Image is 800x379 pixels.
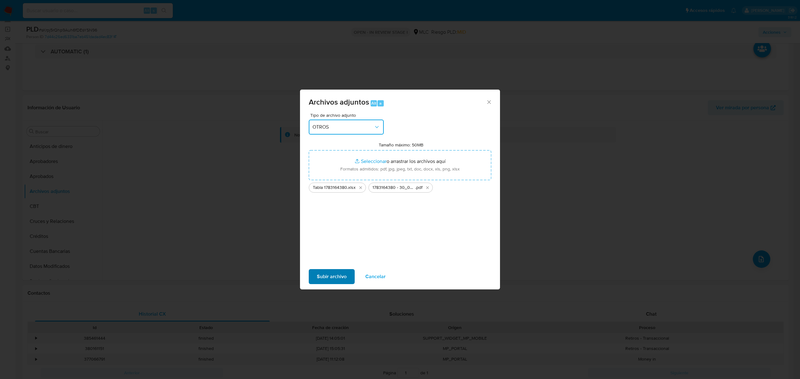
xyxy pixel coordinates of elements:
button: OTROS [309,120,384,135]
ul: Archivos seleccionados [309,180,491,193]
span: a [379,100,382,106]
label: Tamaño máximo: 50MB [379,142,423,148]
span: Subir archivo [317,270,347,283]
button: Eliminar Tabla 1783164380.xlsx [357,184,364,191]
span: Archivos adjuntos [309,96,369,107]
span: Tabla 1783164380 [313,185,347,191]
span: .xlsx [347,185,356,191]
span: Tipo de archivo adjunto [310,113,385,117]
span: OTROS [312,124,374,130]
span: 1783164380 - 30_09_2025 [372,185,415,191]
span: Alt [371,100,376,106]
button: Eliminar 1783164380 - 30_09_2025.pdf [424,184,431,191]
button: Cerrar [486,99,492,105]
span: Cancelar [365,270,386,283]
span: .pdf [415,185,422,191]
button: Subir archivo [309,269,355,284]
button: Cancelar [357,269,394,284]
